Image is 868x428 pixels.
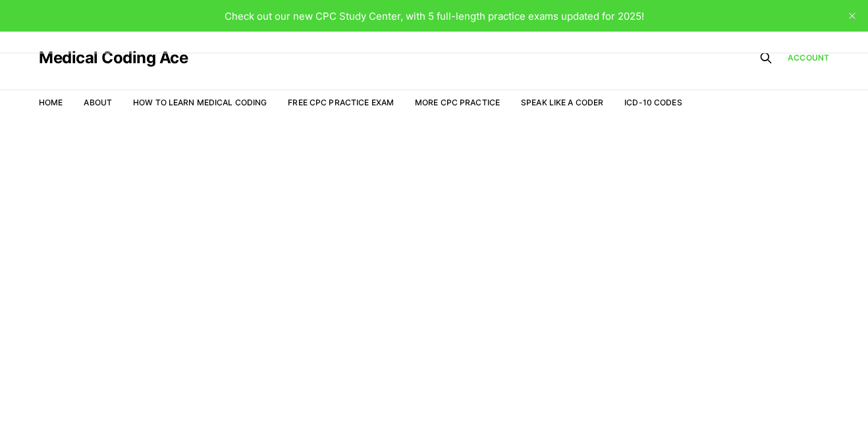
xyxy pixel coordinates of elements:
[788,52,829,64] a: Account
[225,10,644,22] span: Check out our new CPC Study Center, with 5 full-length practice exams updated for 2025!
[39,50,188,66] a: Medical Coding Ace
[133,97,267,107] a: How to Learn Medical Coding
[84,97,112,107] a: About
[39,97,63,107] a: Home
[842,5,863,26] button: close
[799,363,868,428] iframe: portal-trigger
[415,97,500,107] a: More CPC Practice
[624,97,682,107] a: ICD-10 Codes
[521,97,603,107] a: Speak Like a Coder
[288,97,394,107] a: Free CPC Practice Exam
